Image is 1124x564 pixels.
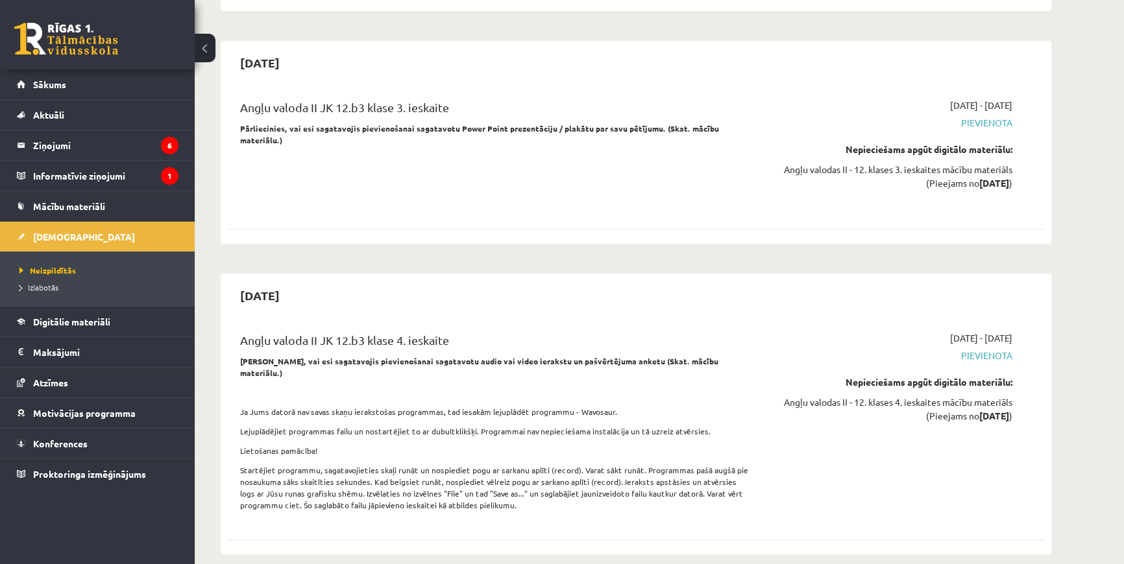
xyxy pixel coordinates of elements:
[227,47,293,78] h2: [DATE]
[161,137,178,154] i: 6
[17,161,178,191] a: Informatīvie ziņojumi1
[33,78,66,90] span: Sākums
[33,337,178,367] legend: Maksājumi
[240,331,748,355] div: Angļu valoda II JK 12.b3 klase 4. ieskaite
[950,99,1012,112] span: [DATE] - [DATE]
[768,395,1012,423] div: Angļu valodas II - 12. klases 4. ieskaites mācību materiāls (Pieejams no )
[33,200,105,212] span: Mācību materiāli
[979,177,1009,189] strong: [DATE]
[33,161,178,191] legend: Informatīvie ziņojumi
[17,398,178,428] a: Motivācijas programma
[240,445,748,456] p: Lietošanas pamācība!
[17,69,178,99] a: Sākums
[17,368,178,397] a: Atzīmes
[17,337,178,367] a: Maksājumi
[17,307,178,336] a: Digitālie materiāli
[17,100,178,130] a: Aktuāli
[768,349,1012,362] span: Pievienota
[227,280,293,311] h2: [DATE]
[17,130,178,160] a: Ziņojumi6
[17,222,178,252] a: [DEMOGRAPHIC_DATA]
[19,281,182,293] a: Izlabotās
[33,377,68,388] span: Atzīmes
[14,23,118,55] a: Rīgas 1. Tālmācības vidusskola
[33,316,110,327] span: Digitālie materiāli
[240,464,748,511] p: Startējiet programmu, sagatavojieties skaļi runāt un nospiediet pogu ar sarkanu aplīti (record). ...
[33,468,146,480] span: Proktoringa izmēģinājums
[33,438,88,449] span: Konferences
[768,143,1012,156] div: Nepieciešams apgūt digitālo materiālu:
[240,356,718,378] strong: [PERSON_NAME], vai esi sagatavojis pievienošanai sagatavotu audio vai video ierakstu un pašvērtēj...
[19,282,58,292] span: Izlabotās
[768,375,1012,389] div: Nepieciešams apgūt digitālo materiālu:
[17,459,178,489] a: Proktoringa izmēģinājums
[950,331,1012,345] span: [DATE] - [DATE]
[768,163,1012,190] div: Angļu valodas II - 12. klases 3. ieskaites mācību materiāls (Pieejams no )
[33,231,135,242] span: [DEMOGRAPHIC_DATA]
[979,410,1009,421] strong: [DATE]
[33,109,64,121] span: Aktuāli
[19,264,182,276] a: Neizpildītās
[240,406,748,417] p: Ja Jums datorā nav savas skaņu ierakstošas programmas, tad iesakām lejuplādēt programmu - Wavosaur.
[240,123,719,145] strong: Pārliecinies, vai esi sagatavojis pievienošanai sagatavotu Power Point prezentāciju / plakātu par...
[33,130,178,160] legend: Ziņojumi
[768,116,1012,130] span: Pievienota
[240,425,748,437] p: Lejuplādējiet programmas failu un nostartējiet to ar dubultklikšķi. Programmai nav nepieciešama i...
[19,265,76,276] span: Neizpildītās
[240,99,748,123] div: Angļu valoda II JK 12.b3 klase 3. ieskaite
[17,429,178,458] a: Konferences
[161,167,178,185] i: 1
[17,191,178,221] a: Mācību materiāli
[33,407,136,419] span: Motivācijas programma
